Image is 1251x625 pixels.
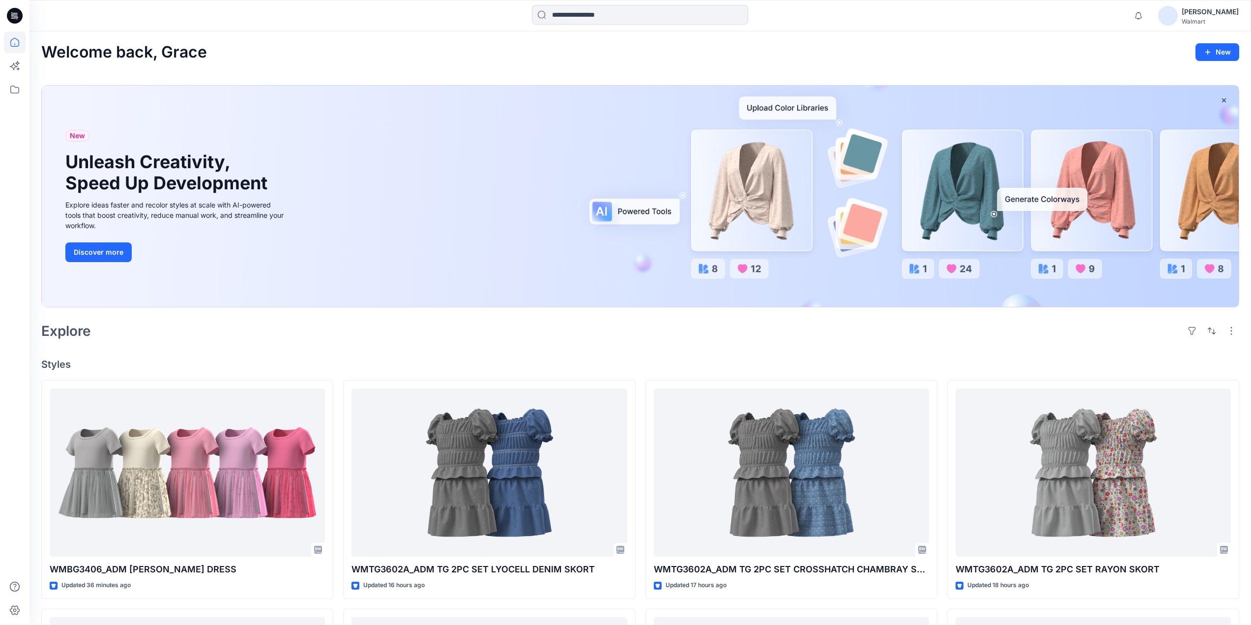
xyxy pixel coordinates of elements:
[70,130,85,142] span: New
[1182,6,1239,18] div: [PERSON_NAME]
[363,580,425,591] p: Updated 16 hours ago
[65,200,287,231] div: Explore ideas faster and recolor styles at scale with AI-powered tools that boost creativity, red...
[65,151,272,194] h1: Unleash Creativity, Speed Up Development
[41,43,207,61] h2: Welcome back, Grace
[50,388,325,557] a: WMBG3406_ADM BG TUTU DRESS
[351,563,627,576] p: WMTG3602A_ADM TG 2PC SET LYOCELL DENIM SKORT
[65,242,132,262] button: Discover more
[1195,43,1239,61] button: New
[61,580,131,591] p: Updated 36 minutes ago
[654,563,929,576] p: WMTG3602A_ADM TG 2PC SET CROSSHATCH CHAMBRAY SKORT
[967,580,1029,591] p: Updated 18 hours ago
[41,358,1239,370] h4: Styles
[1158,6,1178,26] img: avatar
[50,563,325,576] p: WMBG3406_ADM [PERSON_NAME] DRESS
[1182,18,1239,25] div: Walmart
[956,388,1231,557] a: WMTG3602A_ADM TG 2PC SET RAYON SKORT
[65,242,287,262] a: Discover more
[351,388,627,557] a: WMTG3602A_ADM TG 2PC SET LYOCELL DENIM SKORT
[956,563,1231,576] p: WMTG3602A_ADM TG 2PC SET RAYON SKORT
[41,323,91,339] h2: Explore
[666,580,727,591] p: Updated 17 hours ago
[654,388,929,557] a: WMTG3602A_ADM TG 2PC SET CROSSHATCH CHAMBRAY SKORT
